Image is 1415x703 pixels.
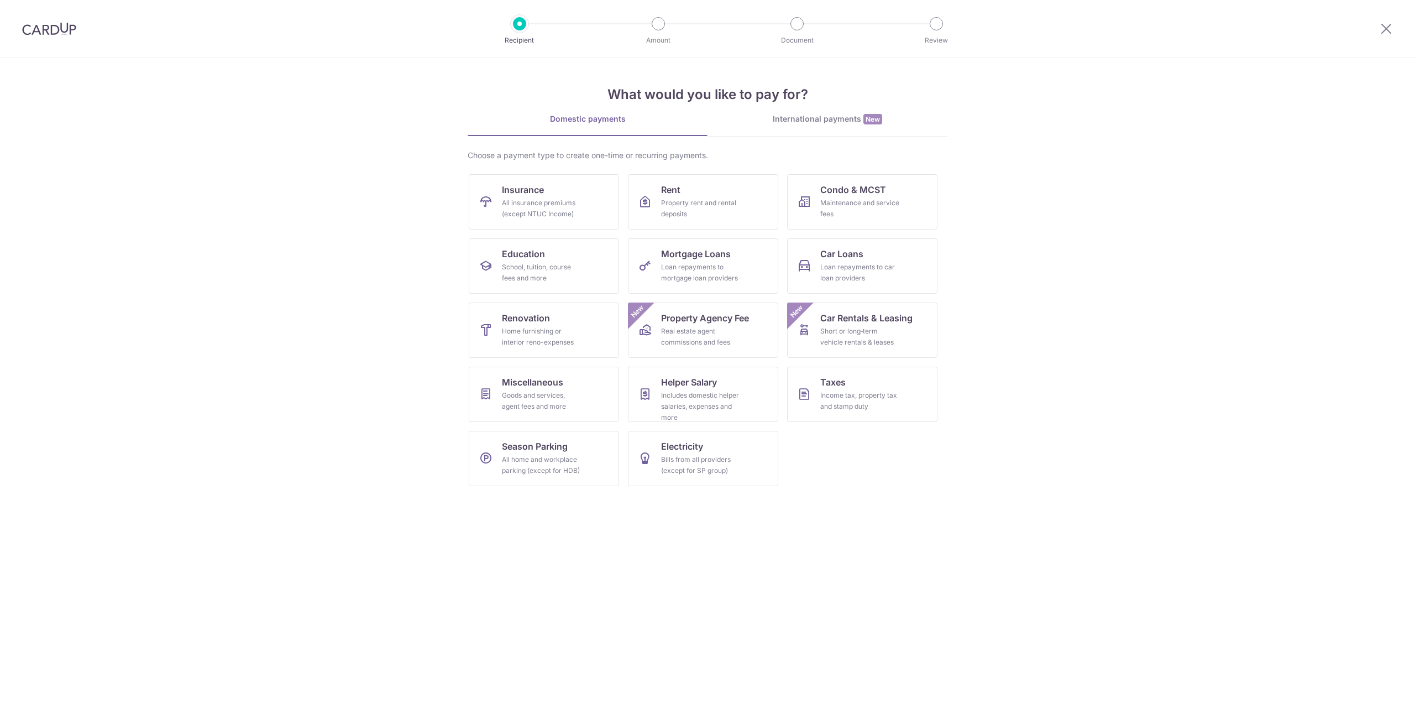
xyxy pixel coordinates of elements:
div: Bills from all providers (except for SP group) [661,454,741,476]
p: Review [895,35,977,46]
iframe: Opens a widget where you can find more information [1344,670,1404,697]
span: Rent [661,183,680,196]
div: Loan repayments to car loan providers [820,262,900,284]
a: EducationSchool, tuition, course fees and more [469,238,619,294]
div: Loan repayments to mortgage loan providers [661,262,741,284]
span: Property Agency Fee [661,311,749,325]
a: ElectricityBills from all providers (except for SP group) [628,431,778,486]
div: Choose a payment type to create one-time or recurring payments. [468,150,947,161]
div: Property rent and rental deposits [661,197,741,220]
a: Property Agency FeeReal estate agent commissions and feesNew [628,303,778,358]
a: Helper SalaryIncludes domestic helper salaries, expenses and more [628,367,778,422]
a: Season ParkingAll home and workplace parking (except for HDB) [469,431,619,486]
span: Renovation [502,311,550,325]
div: All home and workplace parking (except for HDB) [502,454,581,476]
h4: What would you like to pay for? [468,85,947,105]
a: Mortgage LoansLoan repayments to mortgage loan providers [628,238,778,294]
div: International payments [707,113,947,125]
a: MiscellaneousGoods and services, agent fees and more [469,367,619,422]
a: InsuranceAll insurance premiums (except NTUC Income) [469,174,619,230]
span: Miscellaneous [502,376,563,389]
a: RenovationHome furnishing or interior reno-expenses [469,303,619,358]
span: Condo & MCST [820,183,886,196]
a: Car LoansLoan repayments to car loan providers [787,238,937,294]
span: Car Rentals & Leasing [820,311,913,325]
a: Condo & MCSTMaintenance and service fees [787,174,937,230]
p: Amount [617,35,699,46]
span: Helper Salary [661,376,717,389]
span: Education [502,247,545,261]
span: Car Loans [820,247,863,261]
div: Domestic payments [468,113,707,124]
span: New [863,114,882,124]
a: RentProperty rent and rental deposits [628,174,778,230]
div: Includes domestic helper salaries, expenses and more [661,390,741,423]
div: Income tax, property tax and stamp duty [820,390,900,412]
span: Electricity [661,440,703,453]
div: Real estate agent commissions and fees [661,326,741,348]
span: Insurance [502,183,544,196]
p: Document [756,35,838,46]
div: Maintenance and service fees [820,197,900,220]
span: Season Parking [502,440,568,453]
div: School, tuition, course fees and more [502,262,581,284]
span: New [628,303,647,321]
a: Car Rentals & LeasingShort or long‑term vehicle rentals & leasesNew [787,303,937,358]
p: Recipient [479,35,560,46]
div: Goods and services, agent fees and more [502,390,581,412]
div: All insurance premiums (except NTUC Income) [502,197,581,220]
div: Short or long‑term vehicle rentals & leases [820,326,900,348]
img: CardUp [22,22,76,35]
span: New [788,303,806,321]
a: TaxesIncome tax, property tax and stamp duty [787,367,937,422]
span: Taxes [820,376,846,389]
span: Mortgage Loans [661,247,731,261]
div: Home furnishing or interior reno-expenses [502,326,581,348]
